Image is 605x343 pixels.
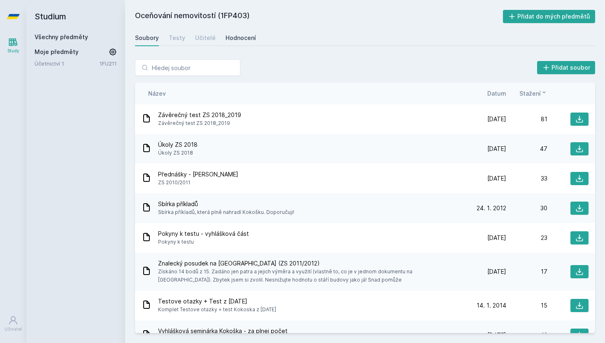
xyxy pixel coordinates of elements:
div: 23 [506,234,547,242]
span: 14. 1. 2014 [477,301,506,310]
button: Přidat do mých předmětů [503,10,596,23]
div: Study [7,48,19,54]
button: Přidat soubor [537,61,596,74]
button: Datum [487,89,506,98]
div: 81 [506,115,547,123]
span: 24. 1. 2012 [477,204,506,212]
span: [DATE] [487,268,506,276]
h2: Oceňování nemovitostí (1FP403) [135,10,503,23]
div: Testy [169,34,185,42]
span: [DATE] [487,115,506,123]
span: Moje předměty [35,48,79,56]
span: Znalecký posudek na [GEOGRAPHIC_DATA] (ZS 2011/2012) [158,259,462,268]
input: Hledej soubor [135,59,240,76]
span: Přednášky - [PERSON_NAME] [158,170,238,179]
span: [DATE] [487,174,506,183]
button: Stažení [519,89,547,98]
span: Úkoly ZS 2018 [158,149,198,157]
div: 17 [506,268,547,276]
button: Název [148,89,166,98]
div: 30 [506,204,547,212]
span: ZS 2010/2011 [158,179,238,187]
a: Hodnocení [226,30,256,46]
span: [DATE] [487,331,506,339]
div: 33 [506,174,547,183]
span: Sbírka příkladů, která plně nahradí Kokošku. Doporučuji! [158,208,294,216]
a: Všechny předměty [35,33,88,40]
a: Učitelé [195,30,216,46]
div: Hodnocení [226,34,256,42]
a: Soubory [135,30,159,46]
span: Získáno 14 bodů z 15. Zadáno jen patra a jejich výměra a využití (vlastně to, co je v jednom doku... [158,268,462,284]
span: Úkoly ZS 2018 [158,141,198,149]
div: 15 [506,301,547,310]
a: Uživatel [2,311,25,336]
div: 12 [506,331,547,339]
span: [DATE] [487,234,506,242]
div: Soubory [135,34,159,42]
span: [DATE] [487,145,506,153]
span: Závěrečný test ZS 2018_2019 [158,119,241,127]
a: Účetnictví 1 [35,59,100,68]
div: Učitelé [195,34,216,42]
span: Testove otazky + Test z [DATE] [158,297,276,305]
span: Sbírka příkladů [158,200,294,208]
span: Pokyny k testu [158,238,249,246]
a: 1FU211 [100,60,117,67]
a: Study [2,33,25,58]
span: Závěrečný test ZS 2018_2019 [158,111,241,119]
span: Pokyny k testu - vyhlášková část [158,230,249,238]
span: Komplet Testove otazky + test Kokoska z [DATE] [158,305,276,314]
span: Vyhlášková seminárka Kokoška - za plnej počet [158,327,288,335]
div: 47 [506,145,547,153]
div: Uživatel [5,326,22,332]
a: Testy [169,30,185,46]
span: Stažení [519,89,541,98]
